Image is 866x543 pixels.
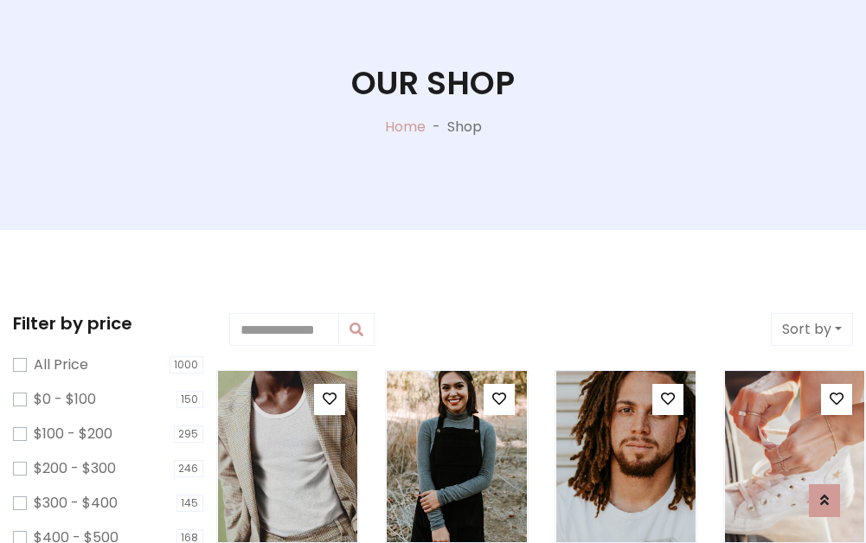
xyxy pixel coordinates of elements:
[34,424,112,444] label: $100 - $200
[176,391,204,408] span: 150
[447,117,482,137] p: Shop
[426,117,447,137] p: -
[176,495,204,512] span: 145
[170,356,204,374] span: 1000
[351,64,515,102] h1: Our Shop
[13,313,203,334] h5: Filter by price
[34,458,116,479] label: $200 - $300
[174,460,204,477] span: 246
[34,355,88,375] label: All Price
[771,313,853,346] button: Sort by
[34,493,118,514] label: $300 - $400
[174,425,204,443] span: 295
[34,389,96,410] label: $0 - $100
[385,117,426,137] a: Home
